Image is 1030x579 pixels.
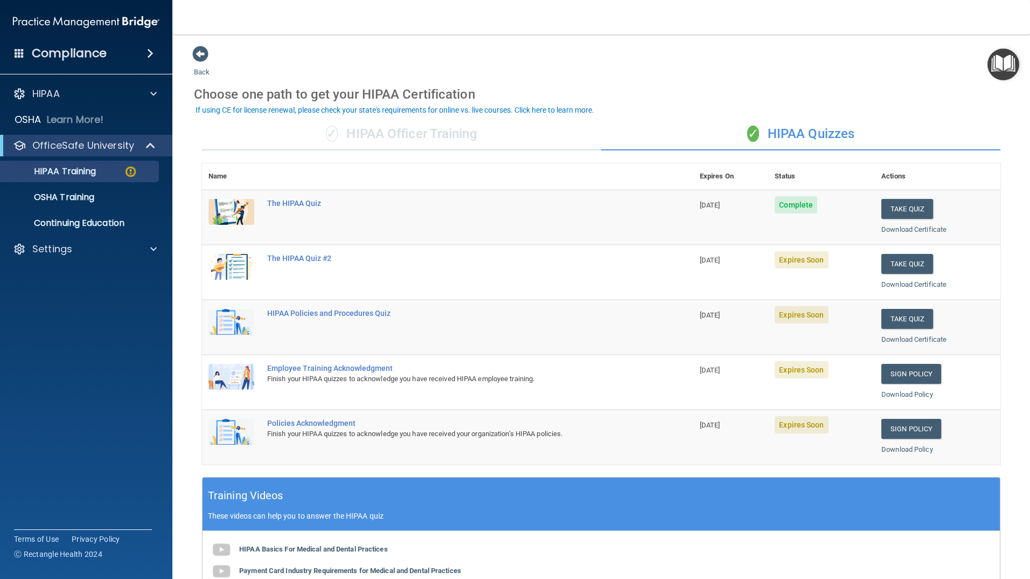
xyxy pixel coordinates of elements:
[267,364,639,373] div: Employee Training Acknowledgment
[267,373,639,385] div: Finish your HIPAA quizzes to acknowledge you have received HIPAA employee training.
[768,163,875,190] th: Status
[775,361,828,378] span: Expires Soon
[700,311,720,319] span: [DATE]
[267,254,639,263] div: The HIPAA Quiz #2
[194,55,210,76] a: Back
[881,335,947,343] a: Download Certificate
[976,505,1017,546] iframe: Drift Widget Chat Controller
[239,545,388,553] b: HIPAA Basics For Medical and Dental Practices
[239,567,461,575] b: Payment Card Industry Requirements for Medical and Dental Practices
[881,225,947,233] a: Download Certificate
[881,390,933,398] a: Download Policy
[7,166,96,177] p: HIPAA Training
[32,243,72,256] p: Settings
[601,118,1000,150] div: HIPAA Quizzes
[7,218,154,229] p: Continuing Education
[267,199,639,208] div: The HIPAA Quiz
[124,165,137,178] img: warning-circle.0cc9ac19.png
[196,106,594,114] div: If using CE for license renewal, please check your state's requirements for online vs. live cours...
[202,163,261,190] th: Name
[775,251,828,268] span: Expires Soon
[194,105,596,115] button: If using CE for license renewal, please check your state's requirements for online vs. live cours...
[693,163,769,190] th: Expires On
[775,416,828,433] span: Expires Soon
[775,306,828,323] span: Expires Soon
[700,366,720,374] span: [DATE]
[202,118,601,150] div: HIPAA Officer Training
[267,428,639,440] div: Finish your HIPAA quizzes to acknowledge you have received your organization’s HIPAA policies.
[15,113,41,126] p: OSHA
[208,512,994,520] p: These videos can help you to answer the HIPAA quiz
[14,534,59,544] a: Terms of Use
[700,256,720,264] span: [DATE]
[13,139,156,152] a: OfficeSafe University
[875,163,1000,190] th: Actions
[14,549,102,560] span: Ⓒ Rectangle Health 2024
[747,126,759,142] span: ✓
[700,201,720,209] span: [DATE]
[32,87,60,100] p: HIPAA
[13,11,159,33] img: PMB logo
[13,87,157,100] a: HIPAA
[881,280,947,288] a: Download Certificate
[881,309,933,329] button: Take Quiz
[881,364,941,384] a: Sign Policy
[267,419,639,428] div: Policies Acknowledgment
[267,309,639,318] div: HIPAA Policies and Procedures Quiz
[194,79,1008,110] div: Choose one path to get your HIPAA Certification
[700,421,720,429] span: [DATE]
[32,139,134,152] p: OfficeSafe University
[13,243,157,256] a: Settings
[881,199,933,219] button: Take Quiz
[987,49,1019,80] button: Open Resource Center
[47,113,104,126] p: Learn More!
[211,539,232,561] img: gray_youtube_icon.38fcd6cc.png
[32,46,107,61] h4: Compliance
[775,196,817,213] span: Complete
[881,419,941,439] a: Sign Policy
[881,254,933,274] button: Take Quiz
[208,486,283,505] h5: Training Videos
[7,192,94,203] p: OSHA Training
[72,534,120,544] a: Privacy Policy
[881,445,933,453] a: Download Policy
[326,126,338,142] span: ✓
